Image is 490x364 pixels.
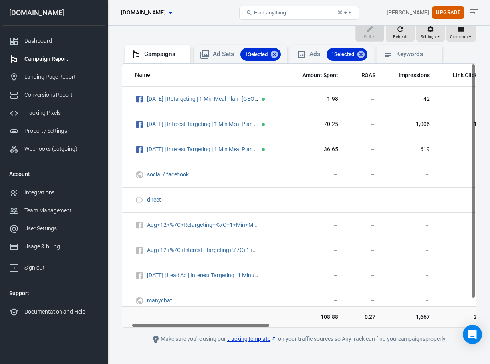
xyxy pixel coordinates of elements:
a: User Settings [3,220,105,238]
div: Campaign Report [24,55,99,63]
div: Make sure you're using our on your traffic sources so AnyTrack can find your campaigns properly. [122,334,476,344]
li: Account [3,164,105,184]
a: Tracking Pixels [3,104,105,122]
a: tracking template [227,335,277,343]
div: ⌘ + K [337,10,352,16]
div: Open Intercom Messenger [463,325,482,344]
div: Account id: j9Cy1dVm [387,8,429,17]
div: Integrations [24,188,99,197]
a: Campaign Report [3,50,105,68]
div: Keywords [396,50,436,58]
div: Conversions Report [24,91,99,99]
a: Integrations [3,184,105,202]
a: Conversions Report [3,86,105,104]
a: Landing Page Report [3,68,105,86]
button: [DOMAIN_NAME] [118,5,175,20]
div: Ad Sets [213,48,281,61]
div: Documentation and Help [24,308,99,316]
div: Usage & billing [24,242,99,251]
span: 1 Selected [327,50,359,58]
li: Support [3,284,105,303]
div: User Settings [24,224,99,233]
div: Tracking Pixels [24,109,99,117]
span: samcart.com [121,8,166,18]
span: Columns [450,33,468,40]
div: Landing Page Report [24,73,99,81]
div: 1Selected [240,48,281,61]
button: Find anything...⌘ + K [239,6,359,20]
button: Settings [416,24,445,42]
button: Columns [446,24,476,42]
div: Ads [309,48,367,61]
a: Property Settings [3,122,105,140]
span: Settings [421,33,436,40]
a: Sign out [3,256,105,277]
button: Upgrade [432,6,464,19]
a: Webhooks (outgoing) [3,140,105,158]
div: Property Settings [24,127,99,135]
div: Webhooks (outgoing) [24,145,99,153]
div: [DOMAIN_NAME] [3,9,105,16]
div: Team Management [24,206,99,215]
a: Dashboard [3,32,105,50]
div: 1Selected [327,48,367,61]
a: Usage & billing [3,238,105,256]
div: Campaigns [144,50,184,58]
span: Find anything... [254,10,290,16]
a: Sign out [464,3,484,22]
a: Team Management [3,202,105,220]
span: Refresh [393,33,407,40]
div: Sign out [24,264,99,272]
div: Dashboard [24,37,99,45]
span: 1 Selected [240,50,273,58]
button: Refresh [386,24,415,42]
